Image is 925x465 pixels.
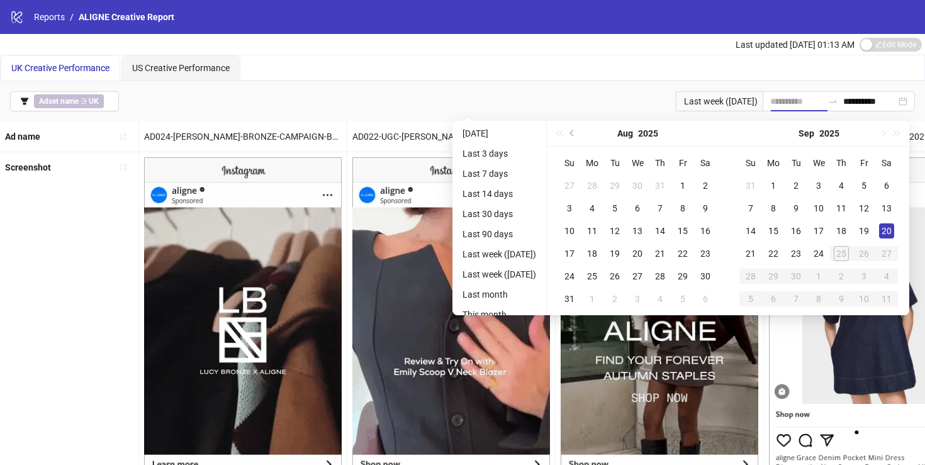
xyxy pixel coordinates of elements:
[766,291,781,306] div: 6
[562,201,577,216] div: 3
[585,291,600,306] div: 1
[603,288,626,310] td: 2025-09-02
[766,246,781,261] div: 22
[457,166,541,181] li: Last 7 days
[558,288,581,310] td: 2025-08-31
[626,265,649,288] td: 2025-08-27
[811,178,826,193] div: 3
[856,246,872,261] div: 26
[585,201,600,216] div: 4
[819,121,839,146] button: Choose a year
[834,178,849,193] div: 4
[766,269,781,284] div: 29
[875,220,898,242] td: 2025-09-20
[875,152,898,174] th: Sa
[743,178,758,193] div: 31
[762,265,785,288] td: 2025-09-29
[347,121,555,152] div: AD022-UGC-[PERSON_NAME]-REVIEW&TRY-ON_EN_VID_HP_11092025_F_NSE_SC11_USP7_
[830,174,853,197] td: 2025-09-04
[807,174,830,197] td: 2025-09-03
[5,162,51,172] b: Screenshot
[630,201,645,216] div: 6
[603,242,626,265] td: 2025-08-19
[743,246,758,261] div: 21
[89,97,99,106] b: UK
[457,227,541,242] li: Last 90 days
[139,121,347,152] div: AD024-[PERSON_NAME]-BRONZE-CAMPAIGN-BRAND_EN_VID_CP_12092025_F_CC_SC1_USP8_
[607,246,622,261] div: 19
[739,174,762,197] td: 2025-08-31
[856,269,872,284] div: 3
[671,288,694,310] td: 2025-09-05
[585,223,600,238] div: 11
[649,265,671,288] td: 2025-08-28
[834,269,849,284] div: 2
[558,152,581,174] th: Su
[675,269,690,284] div: 29
[694,220,717,242] td: 2025-08-16
[830,197,853,220] td: 2025-09-11
[834,201,849,216] div: 11
[830,242,853,265] td: 2025-09-25
[626,220,649,242] td: 2025-08-13
[739,197,762,220] td: 2025-09-07
[630,246,645,261] div: 20
[828,96,838,106] span: to
[626,174,649,197] td: 2025-07-30
[649,174,671,197] td: 2025-07-31
[811,246,826,261] div: 24
[562,269,577,284] div: 24
[581,288,603,310] td: 2025-09-01
[739,265,762,288] td: 2025-09-28
[581,152,603,174] th: Mo
[626,242,649,265] td: 2025-08-20
[811,269,826,284] div: 1
[558,242,581,265] td: 2025-08-17
[879,223,894,238] div: 20
[675,246,690,261] div: 22
[743,201,758,216] div: 7
[698,223,713,238] div: 16
[875,197,898,220] td: 2025-09-13
[558,265,581,288] td: 2025-08-24
[630,178,645,193] div: 30
[811,291,826,306] div: 8
[671,152,694,174] th: Fr
[853,174,875,197] td: 2025-09-05
[739,242,762,265] td: 2025-09-21
[581,265,603,288] td: 2025-08-25
[856,223,872,238] div: 19
[694,197,717,220] td: 2025-08-09
[457,287,541,302] li: Last month
[785,220,807,242] td: 2025-09-16
[653,269,668,284] div: 28
[5,132,40,142] b: Ad name
[581,242,603,265] td: 2025-08-18
[743,223,758,238] div: 14
[875,288,898,310] td: 2025-10-11
[834,291,849,306] div: 9
[879,201,894,216] div: 13
[585,178,600,193] div: 28
[762,152,785,174] th: Mo
[807,152,830,174] th: We
[562,246,577,261] div: 17
[671,174,694,197] td: 2025-08-01
[811,223,826,238] div: 17
[558,220,581,242] td: 2025-08-10
[457,267,541,282] li: Last week ([DATE])
[558,197,581,220] td: 2025-08-03
[603,265,626,288] td: 2025-08-26
[853,288,875,310] td: 2025-10-10
[10,91,119,111] button: Adset name ∋ UK
[766,178,781,193] div: 1
[785,197,807,220] td: 2025-09-09
[79,12,174,22] span: ALIGNE Creative Report
[671,265,694,288] td: 2025-08-29
[875,174,898,197] td: 2025-09-06
[785,152,807,174] th: Tu
[762,197,785,220] td: 2025-09-08
[762,220,785,242] td: 2025-09-15
[739,220,762,242] td: 2025-09-14
[630,269,645,284] div: 27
